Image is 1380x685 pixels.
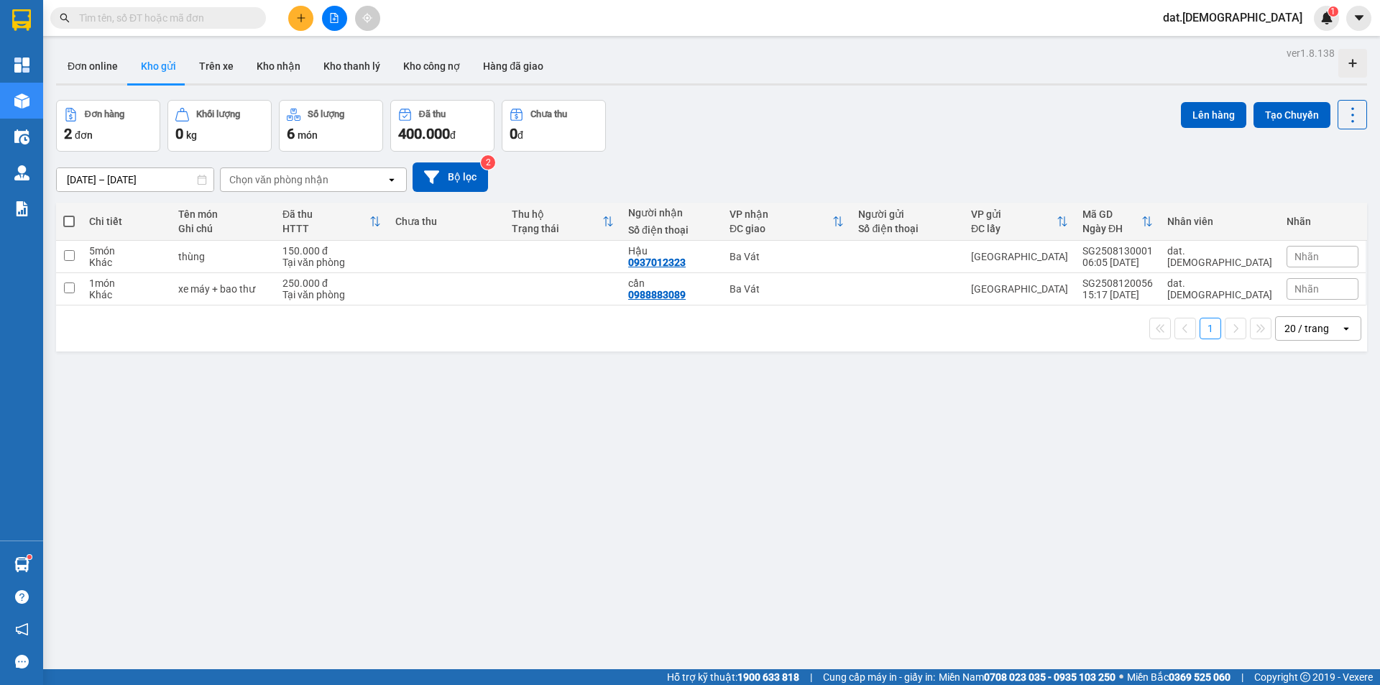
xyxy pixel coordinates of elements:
[129,49,188,83] button: Kho gửi
[1082,277,1153,289] div: SG2508120056
[1167,216,1272,227] div: Nhân viên
[282,245,381,257] div: 150.000 đ
[282,277,381,289] div: 250.000 đ
[14,557,29,572] img: warehouse-icon
[667,669,799,685] span: Hỗ trợ kỹ thuật:
[971,283,1068,295] div: [GEOGRAPHIC_DATA]
[1353,12,1366,24] span: caret-down
[1340,323,1352,334] svg: open
[395,216,497,227] div: Chưa thu
[79,10,249,26] input: Tìm tên, số ĐT hoặc mã đơn
[178,251,268,262] div: thùng
[1253,102,1330,128] button: Tạo Chuyến
[1082,223,1141,234] div: Ngày ĐH
[279,100,383,152] button: Số lượng6món
[89,257,164,268] div: Khác
[27,555,32,559] sup: 1
[188,49,245,83] button: Trên xe
[730,283,844,295] div: Ba Vát
[288,6,313,31] button: plus
[89,277,164,289] div: 1 món
[1330,6,1335,17] span: 1
[178,223,268,234] div: Ghi chú
[730,208,832,220] div: VP nhận
[245,49,312,83] button: Kho nhận
[355,6,380,31] button: aim
[964,203,1075,241] th: Toggle SortBy
[178,283,268,295] div: xe máy + bao thư
[60,13,70,23] span: search
[628,289,686,300] div: 0988883089
[502,100,606,152] button: Chưa thu0đ
[1294,283,1319,295] span: Nhãn
[1167,277,1272,300] div: dat.bahai
[89,245,164,257] div: 5 món
[512,223,602,234] div: Trạng thái
[530,109,567,119] div: Chưa thu
[15,622,29,636] span: notification
[1287,216,1358,227] div: Nhãn
[308,109,344,119] div: Số lượng
[471,49,555,83] button: Hàng đã giao
[1151,9,1314,27] span: dat.[DEMOGRAPHIC_DATA]
[413,162,488,192] button: Bộ lọc
[628,277,715,289] div: cần
[56,100,160,152] button: Đơn hàng2đơn
[1082,208,1141,220] div: Mã GD
[1338,49,1367,78] div: Tạo kho hàng mới
[392,49,471,83] button: Kho công nợ
[971,223,1057,234] div: ĐC lấy
[229,173,328,187] div: Chọn văn phòng nhận
[1167,245,1272,268] div: dat.bahai
[1284,321,1329,336] div: 20 / trang
[1127,669,1230,685] span: Miền Bắc
[1082,289,1153,300] div: 15:17 [DATE]
[512,208,602,220] div: Thu hộ
[419,109,446,119] div: Đã thu
[57,168,213,191] input: Select a date range.
[398,125,450,142] span: 400.000
[15,655,29,668] span: message
[450,129,456,141] span: đ
[858,223,957,234] div: Số điện thoại
[167,100,272,152] button: Khối lượng0kg
[186,129,197,141] span: kg
[628,207,715,219] div: Người nhận
[510,125,517,142] span: 0
[89,289,164,300] div: Khác
[1181,102,1246,128] button: Lên hàng
[984,671,1115,683] strong: 0708 023 035 - 0935 103 250
[858,208,957,220] div: Người gửi
[971,251,1068,262] div: [GEOGRAPHIC_DATA]
[178,208,268,220] div: Tên món
[628,224,715,236] div: Số điện thoại
[298,129,318,141] span: món
[14,165,29,180] img: warehouse-icon
[386,174,397,185] svg: open
[1346,6,1371,31] button: caret-down
[15,590,29,604] span: question-circle
[1082,245,1153,257] div: SG2508130001
[14,201,29,216] img: solution-icon
[12,9,31,31] img: logo-vxr
[1082,257,1153,268] div: 06:05 [DATE]
[730,223,832,234] div: ĐC giao
[14,58,29,73] img: dashboard-icon
[810,669,812,685] span: |
[1119,674,1123,680] span: ⚪️
[287,125,295,142] span: 6
[628,257,686,268] div: 0937012323
[1294,251,1319,262] span: Nhãn
[1328,6,1338,17] sup: 1
[282,257,381,268] div: Tại văn phòng
[722,203,851,241] th: Toggle SortBy
[89,216,164,227] div: Chi tiết
[75,129,93,141] span: đơn
[14,129,29,144] img: warehouse-icon
[628,245,715,257] div: Hậu
[282,289,381,300] div: Tại văn phòng
[517,129,523,141] span: đ
[1169,671,1230,683] strong: 0369 525 060
[939,669,1115,685] span: Miền Nam
[1320,12,1333,24] img: icon-new-feature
